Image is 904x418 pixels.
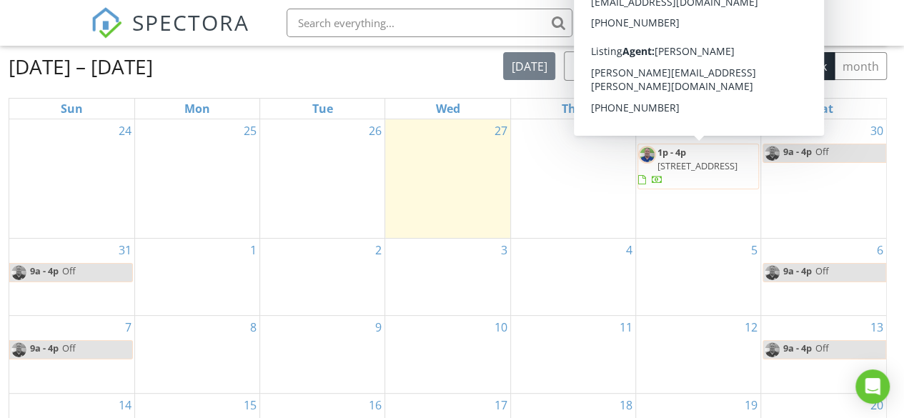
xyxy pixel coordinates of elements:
a: Go to September 9, 2025 [372,316,384,339]
span: 9a - 4p [29,341,59,359]
a: Go to September 6, 2025 [874,239,886,262]
span: Off [815,145,829,158]
td: Go to September 9, 2025 [260,316,385,394]
div: Open Intercom Messenger [855,369,890,404]
a: Monday [182,99,213,119]
span: Off [815,342,829,354]
a: Friday [688,99,709,119]
a: Go to August 27, 2025 [492,119,510,142]
button: day [670,52,705,80]
a: Go to September 13, 2025 [868,316,886,339]
td: Go to August 27, 2025 [385,119,510,238]
img: portrait1.png [10,341,28,359]
a: Go to August 29, 2025 [742,119,760,142]
img: The Best Home Inspection Software - Spectora [91,7,122,39]
td: Go to September 4, 2025 [510,238,635,316]
td: Go to August 29, 2025 [635,119,760,238]
td: Go to September 6, 2025 [761,238,886,316]
a: Go to September 4, 2025 [623,239,635,262]
a: Go to September 17, 2025 [492,394,510,417]
a: Go to September 11, 2025 [617,316,635,339]
img: portrait1.png [10,264,28,282]
td: Go to September 13, 2025 [761,316,886,394]
div: [PERSON_NAME] [701,9,794,23]
a: Go to August 31, 2025 [116,239,134,262]
img: portrait1.png [638,146,656,164]
td: Go to August 24, 2025 [9,119,134,238]
a: Saturday [812,99,836,119]
td: Go to August 31, 2025 [9,238,134,316]
span: 9a - 4p [783,264,813,282]
td: Go to August 28, 2025 [510,119,635,238]
a: Go to September 20, 2025 [868,394,886,417]
td: Go to September 8, 2025 [134,316,259,394]
a: Go to August 25, 2025 [241,119,259,142]
td: Go to September 3, 2025 [385,238,510,316]
a: Go to August 28, 2025 [617,119,635,142]
td: Go to September 12, 2025 [635,316,760,394]
td: Go to September 2, 2025 [260,238,385,316]
a: Go to August 30, 2025 [868,119,886,142]
a: Go to September 19, 2025 [742,394,760,417]
img: portrait1.png [763,144,781,162]
button: Next [597,51,630,81]
button: [DATE] [503,52,555,80]
a: Tuesday [309,99,336,119]
a: Go to September 10, 2025 [492,316,510,339]
button: list [638,52,670,80]
a: Wednesday [432,99,462,119]
a: Sunday [58,99,86,119]
span: Off [62,264,76,277]
span: SPECTORA [132,7,249,37]
td: Go to September 5, 2025 [635,238,760,316]
a: Go to August 26, 2025 [366,119,384,142]
a: Go to September 3, 2025 [498,239,510,262]
a: Go to September 18, 2025 [617,394,635,417]
a: Go to September 5, 2025 [748,239,760,262]
button: Previous [564,51,597,81]
td: Go to September 1, 2025 [134,238,259,316]
button: month [834,52,887,80]
td: Go to August 25, 2025 [134,119,259,238]
a: Thursday [559,99,587,119]
a: Go to September 16, 2025 [366,394,384,417]
span: [STREET_ADDRESS] [657,159,737,172]
h2: [DATE] – [DATE] [9,52,153,81]
td: Go to August 26, 2025 [260,119,385,238]
div: Dana Inspection Services, Inc. [662,23,805,37]
button: week [705,52,748,80]
a: SPECTORA [91,19,249,49]
a: 1p - 4p [STREET_ADDRESS] [638,146,737,186]
a: Go to September 7, 2025 [122,316,134,339]
input: Search everything... [287,9,572,37]
td: Go to September 11, 2025 [510,316,635,394]
a: Go to September 14, 2025 [116,394,134,417]
span: 9a - 4p [29,264,59,282]
a: 1p - 4p [STREET_ADDRESS] [637,144,759,190]
span: 1p - 4p [657,146,686,159]
a: Go to September 12, 2025 [742,316,760,339]
span: 9a - 4p [783,144,813,162]
span: Off [815,264,829,277]
button: 4 wk [795,52,835,80]
span: Off [62,342,76,354]
img: portrait1.png [763,264,781,282]
span: 9a - 4p [783,341,813,359]
a: Go to September 8, 2025 [247,316,259,339]
a: Go to September 1, 2025 [247,239,259,262]
button: cal wk [747,52,796,80]
td: Go to September 10, 2025 [385,316,510,394]
a: Go to August 24, 2025 [116,119,134,142]
td: Go to August 30, 2025 [761,119,886,238]
img: portrait1.png [763,341,781,359]
a: Go to September 15, 2025 [241,394,259,417]
td: Go to September 7, 2025 [9,316,134,394]
a: Go to September 2, 2025 [372,239,384,262]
